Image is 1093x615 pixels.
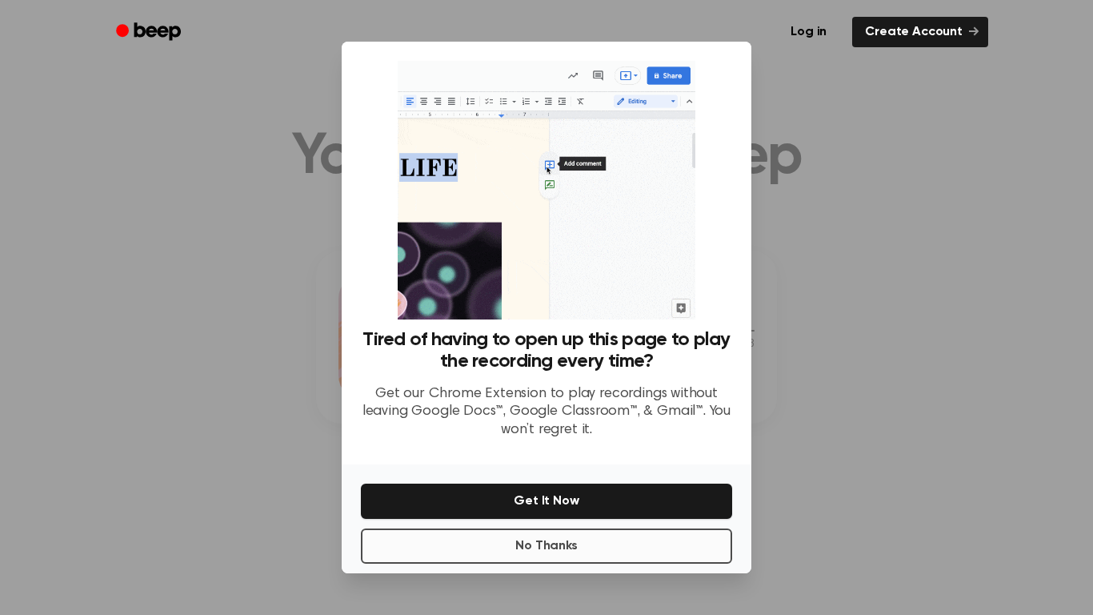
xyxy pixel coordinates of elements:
button: No Thanks [361,529,732,564]
p: Get our Chrome Extension to play recordings without leaving Google Docs™, Google Classroom™, & Gm... [361,385,732,440]
h3: Tired of having to open up this page to play the recording every time? [361,329,732,372]
a: Log in [775,14,843,50]
a: Create Account [852,17,988,47]
a: Beep [105,17,195,48]
img: Beep extension in action [398,61,695,320]
button: Get It Now [361,484,732,519]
